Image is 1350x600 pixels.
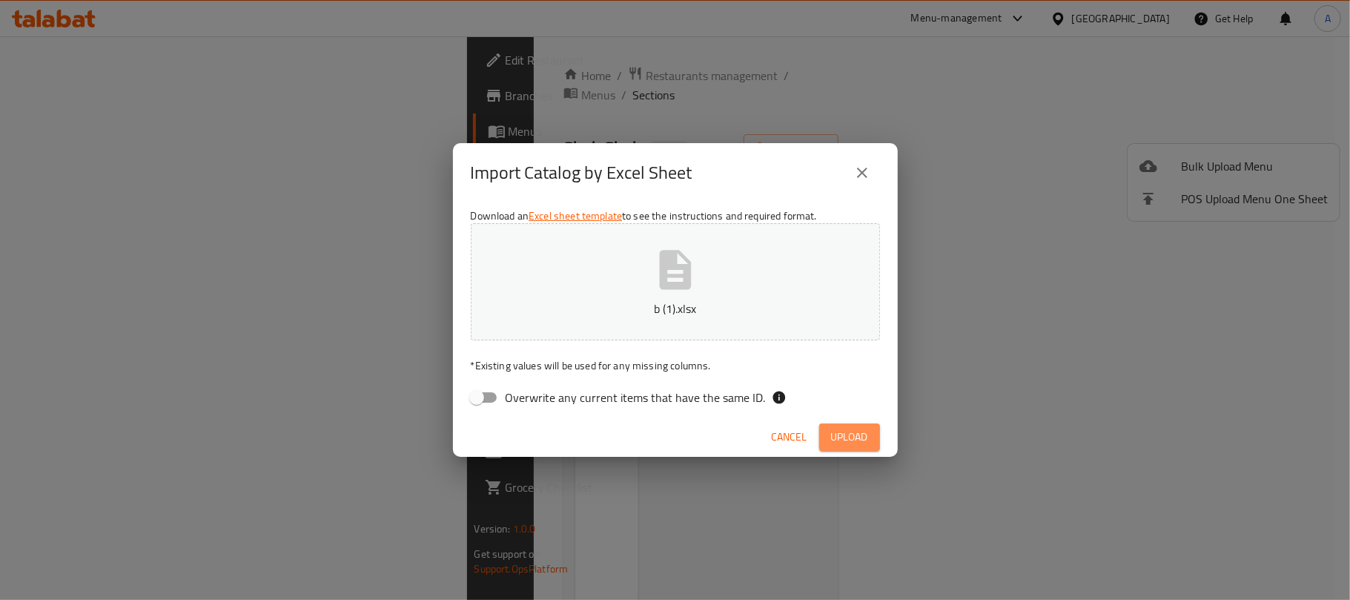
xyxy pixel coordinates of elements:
[494,300,857,317] p: b (1).xlsx
[529,206,622,225] a: Excel sheet template
[766,423,813,451] button: Cancel
[506,389,766,406] span: Overwrite any current items that have the same ID.
[844,155,880,191] button: close
[471,223,880,340] button: b (1).xlsx
[772,390,787,405] svg: If the overwrite option isn't selected, then the items that match an existing ID will be ignored ...
[819,423,880,451] button: Upload
[772,428,807,446] span: Cancel
[831,428,868,446] span: Upload
[471,358,880,373] p: Existing values will be used for any missing columns.
[471,161,692,185] h2: Import Catalog by Excel Sheet
[453,202,898,418] div: Download an to see the instructions and required format.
